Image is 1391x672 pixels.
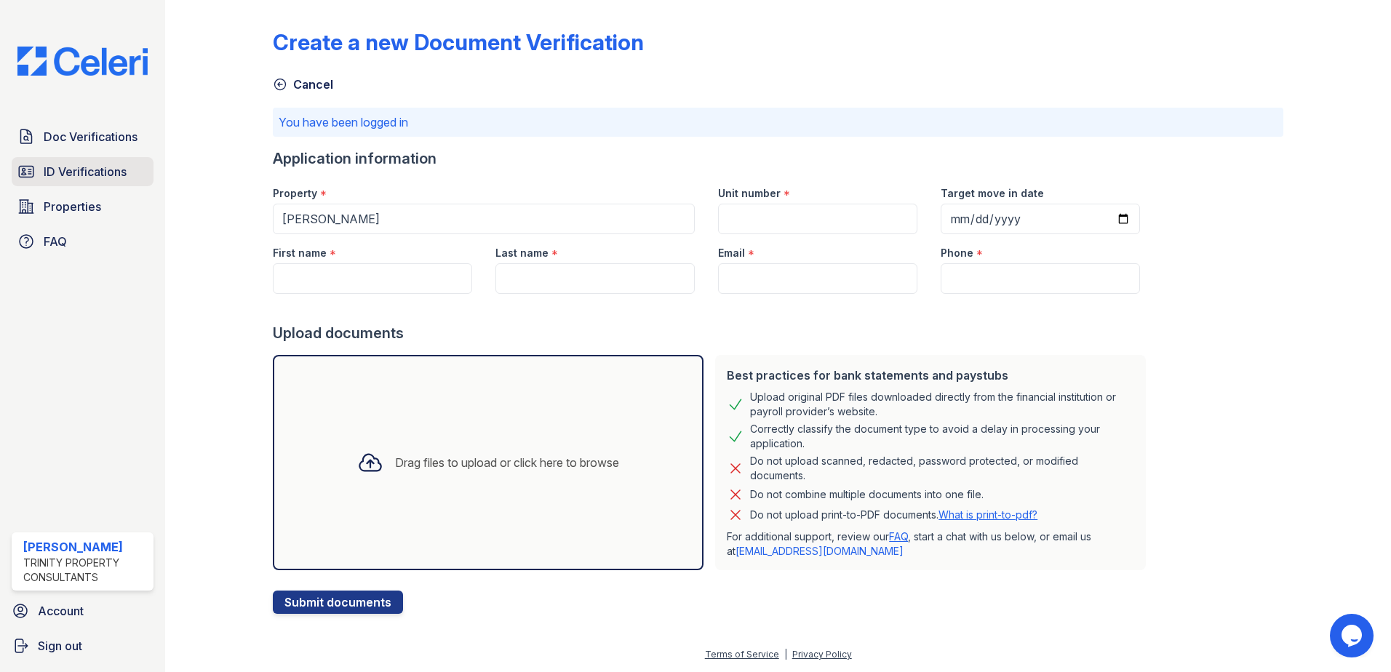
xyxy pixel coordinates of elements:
div: [PERSON_NAME] [23,538,148,556]
p: You have been logged in [279,113,1278,131]
a: Cancel [273,76,333,93]
label: Email [718,246,745,260]
span: Sign out [38,637,82,655]
button: Submit documents [273,591,403,614]
span: Properties [44,198,101,215]
a: [EMAIL_ADDRESS][DOMAIN_NAME] [736,545,904,557]
div: Application information [273,148,1152,169]
a: Terms of Service [705,649,779,660]
a: Sign out [6,631,159,660]
div: Upload original PDF files downloaded directly from the financial institution or payroll provider’... [750,390,1134,419]
a: Doc Verifications [12,122,154,151]
label: Phone [941,246,973,260]
label: First name [273,246,327,260]
a: What is print-to-pdf? [938,508,1037,521]
span: FAQ [44,233,67,250]
p: For additional support, review our , start a chat with us below, or email us at [727,529,1134,559]
div: Drag files to upload or click here to browse [395,454,619,471]
p: Do not upload print-to-PDF documents. [750,508,1037,522]
div: Do not upload scanned, redacted, password protected, or modified documents. [750,454,1134,483]
label: Target move in date [941,186,1044,201]
div: Upload documents [273,323,1152,343]
div: Best practices for bank statements and paystubs [727,367,1134,384]
label: Property [273,186,317,201]
span: Doc Verifications [44,128,137,145]
label: Unit number [718,186,781,201]
a: FAQ [12,227,154,256]
span: Account [38,602,84,620]
a: ID Verifications [12,157,154,186]
a: Account [6,596,159,625]
div: Correctly classify the document type to avoid a delay in processing your application. [750,422,1134,451]
label: Last name [495,246,549,260]
a: Privacy Policy [792,649,852,660]
iframe: chat widget [1330,614,1376,657]
div: Create a new Document Verification [273,29,644,55]
div: Do not combine multiple documents into one file. [750,486,984,503]
a: Properties [12,192,154,221]
img: CE_Logo_Blue-a8612792a0a2168367f1c8372b55b34899dd931a85d93a1a3d3e32e68fde9ad4.png [6,47,159,76]
div: | [784,649,787,660]
a: FAQ [889,530,908,543]
span: ID Verifications [44,163,127,180]
div: Trinity Property Consultants [23,556,148,585]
